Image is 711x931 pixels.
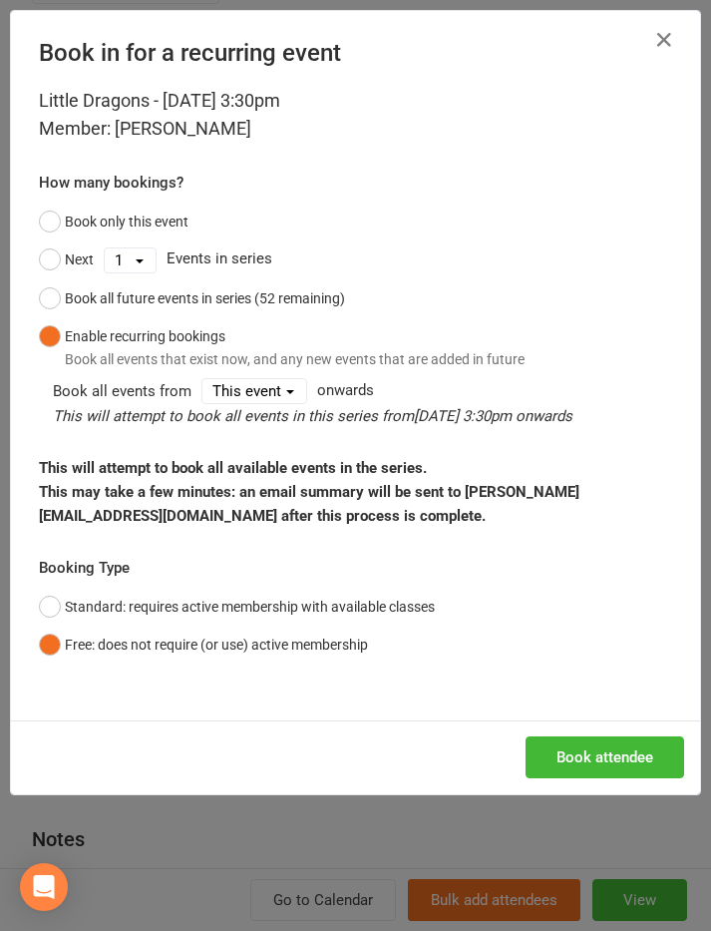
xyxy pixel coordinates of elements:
div: This will attempt to book all events in this series from onwards [53,404,672,428]
button: Free: does not require (or use) active membership [39,626,368,664]
div: Book all future events in series (52 remaining) [65,287,345,309]
button: Next [39,240,94,278]
label: How many bookings? [39,171,183,195]
div: Little Dragons - [DATE] 3:30pm Member: [PERSON_NAME] [39,87,672,143]
button: Enable recurring bookingsBook all events that exist now, and any new events that are added in future [39,317,525,378]
button: Close [648,24,680,56]
button: Book only this event [39,203,188,240]
strong: This may take a few minutes: an email summary will be sent to [PERSON_NAME][EMAIL_ADDRESS][DOMAIN... [39,483,579,525]
div: Book all events from [53,379,191,403]
div: Open Intercom Messenger [20,863,68,911]
div: Book all events that exist now, and any new events that are added in future [65,348,525,370]
button: Book attendee [526,736,684,778]
button: Book all future events in series (52 remaining) [39,279,345,317]
button: Standard: requires active membership with available classes [39,588,435,626]
h4: Book in for a recurring event [39,39,672,67]
div: onwards [53,378,672,428]
strong: This will attempt to book all available events in the series. [39,459,427,477]
label: Booking Type [39,556,130,580]
div: Events in series [39,240,672,278]
span: [DATE] 3:30pm [414,407,512,425]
